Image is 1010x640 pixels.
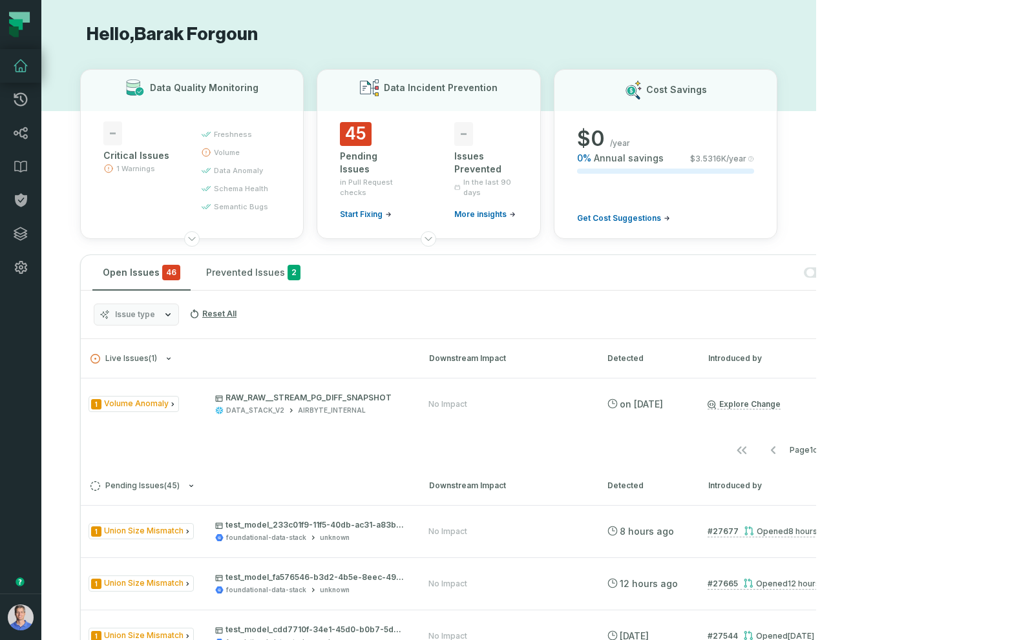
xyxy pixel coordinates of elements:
[620,526,674,537] relative-time: Oct 15, 2025, 9:06 AM GMT+3
[320,533,350,542] div: unknown
[744,526,834,536] div: Opened
[340,150,403,176] div: Pending Issues
[184,304,242,324] button: Reset All
[758,437,789,463] button: Go to previous page
[708,480,825,491] div: Introduced by
[577,126,605,152] span: $ 0
[428,399,467,409] div: No Impact
[320,585,350,595] div: unknown
[215,393,405,403] p: RAW_RAW__STREAM_PG_DIFF_SNAPSHOT
[298,406,366,415] div: AIRBYTE_INTERNAL
[226,533,306,542] div: foundational-data-stack
[215,572,405,583] p: test_model_fa576546-b3d2-4b5e-8eec-49a6f49c42db
[577,152,591,165] span: 0 %
[428,526,467,537] div: No Impact
[726,437,888,463] ul: Page 1 of 1
[214,129,252,139] span: freshness
[577,213,661,223] span: Get Cost Suggestions
[196,255,311,290] button: Prevented Issues
[226,406,284,415] div: DATA_STACK_V2
[577,213,670,223] a: Get Cost Suggestions
[89,575,194,592] span: Issue Type
[340,209,392,220] a: Start Fixing
[89,523,194,539] span: Issue Type
[788,526,834,536] relative-time: Oct 15, 2025, 9:06 AM GMT+3
[316,267,876,278] div: Show Muted
[288,265,300,280] span: 2
[81,437,888,463] nav: pagination
[115,309,155,320] span: Issue type
[81,378,888,466] div: Live Issues(1)
[214,147,240,158] span: volume
[646,83,707,96] h3: Cost Savings
[215,625,405,635] p: test_model_cdd7710f-34e1-45d0-b0b7-5d950de173e9
[708,526,834,537] a: #27677Opened[DATE] 9:06:10 AM
[554,69,777,239] button: Cost Savings$0/year0%Annual savings$3.5316K/yearGet Cost Suggestions
[103,121,122,145] span: -
[454,150,517,176] div: Issues Prevented
[594,152,664,165] span: Annual savings
[80,23,777,46] h1: Hello, Barak Forgoun
[429,353,584,364] div: Downstream Impact
[116,163,155,174] span: 1 Warnings
[708,353,825,364] div: Introduced by
[90,481,406,491] button: Pending Issues(45)
[610,138,630,149] span: /year
[90,481,180,491] span: Pending Issues ( 45 )
[91,526,101,537] span: Severity
[690,154,746,164] span: $ 3.5316K /year
[384,81,498,94] h3: Data Incident Prevention
[708,578,837,590] a: #27665Opened[DATE] 5:32:01 AM
[92,255,191,290] button: Open Issues
[340,122,372,146] span: 45
[454,209,507,220] span: More insights
[14,576,26,588] div: Tooltip anchor
[94,304,179,325] button: Issue type
[91,579,101,589] span: Severity
[89,396,179,412] span: Issue Type
[726,437,757,463] button: Go to first page
[620,398,663,409] relative-time: Sep 12, 2025, 5:08 AM GMT+3
[226,585,306,595] div: foundational-data-stack
[788,579,837,588] relative-time: Oct 15, 2025, 5:32 AM GMT+3
[708,399,781,409] a: Explore Change
[454,122,473,146] span: -
[340,177,403,198] span: in Pull Request checks
[214,201,268,212] span: semantic bugs
[607,480,685,491] div: Detected
[607,353,685,364] div: Detected
[162,265,180,280] span: critical issues and errors combined
[429,480,584,491] div: Downstream Impact
[215,520,405,530] p: test_model_233c01f9-11f5-40db-ac31-a83b86f8b512
[103,149,178,162] div: Critical Issues
[317,69,540,239] button: Data Incident Prevention45Pending Issuesin Pull Request checksStart Fixing-Issues PreventedIn the...
[428,579,467,589] div: No Impact
[8,604,34,630] img: avatar of Barak Forgoun
[743,579,837,588] div: Opened
[90,354,157,364] span: Live Issues ( 1 )
[214,165,263,176] span: data anomaly
[620,578,678,589] relative-time: Oct 15, 2025, 5:32 AM GMT+3
[90,354,406,364] button: Live Issues(1)
[463,177,518,198] span: In the last 90 days
[340,209,383,220] span: Start Fixing
[80,69,304,239] button: Data Quality Monitoring-Critical Issues1 Warningsfreshnessvolumedata anomalyschema healthsemantic...
[454,209,516,220] a: More insights
[214,183,268,194] span: schema health
[91,399,101,409] span: Severity
[150,81,258,94] h3: Data Quality Monitoring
